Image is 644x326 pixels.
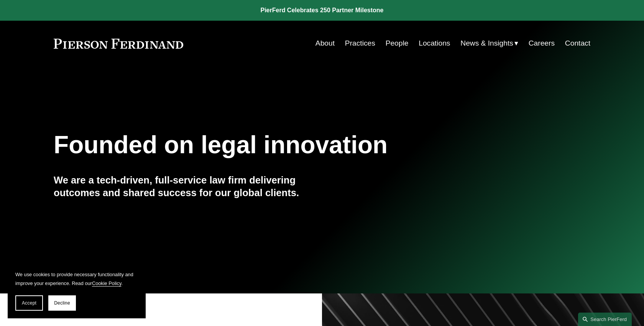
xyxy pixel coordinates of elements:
[22,300,36,306] span: Accept
[8,262,146,318] section: Cookie banner
[315,36,335,51] a: About
[460,37,513,50] span: News & Insights
[15,295,43,311] button: Accept
[460,36,518,51] a: folder dropdown
[54,131,501,159] h1: Founded on legal innovation
[54,300,70,306] span: Decline
[386,36,409,51] a: People
[578,313,632,326] a: Search this site
[419,36,450,51] a: Locations
[48,295,76,311] button: Decline
[529,36,555,51] a: Careers
[565,36,590,51] a: Contact
[54,174,322,199] h4: We are a tech-driven, full-service law firm delivering outcomes and shared success for our global...
[92,280,122,286] a: Cookie Policy
[15,270,138,288] p: We use cookies to provide necessary functionality and improve your experience. Read our .
[345,36,375,51] a: Practices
